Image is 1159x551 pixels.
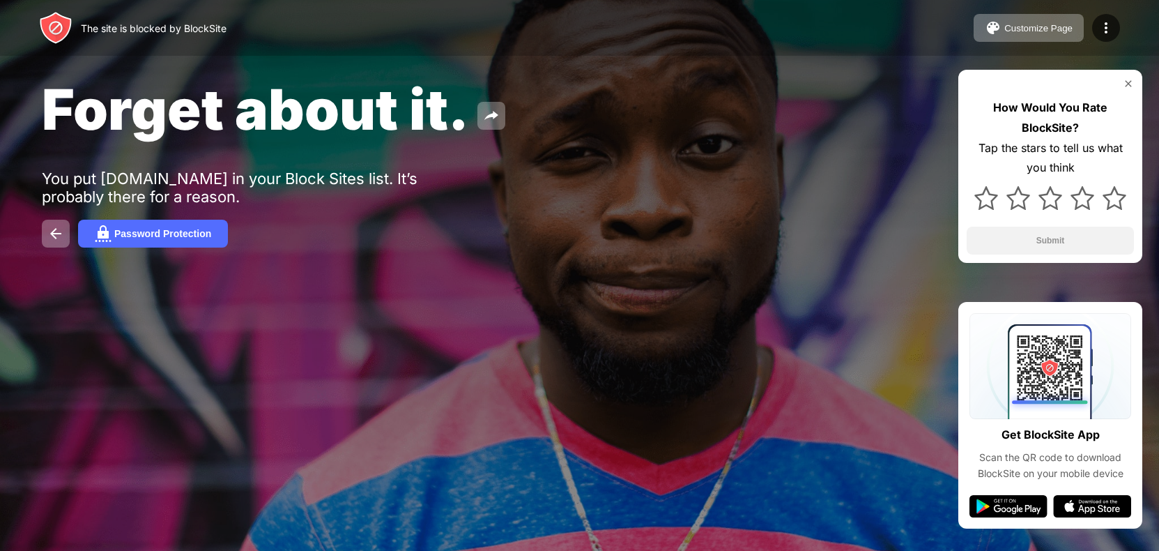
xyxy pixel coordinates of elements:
[47,225,64,242] img: back.svg
[967,138,1134,179] div: Tap the stars to tell us what you think
[969,313,1131,419] img: qrcode.svg
[985,20,1001,36] img: pallet.svg
[969,495,1047,518] img: google-play.svg
[42,75,469,143] span: Forget about it.
[1103,186,1126,210] img: star.svg
[1004,23,1073,33] div: Customize Page
[967,98,1134,138] div: How Would You Rate BlockSite?
[967,227,1134,255] button: Submit
[1098,20,1114,36] img: menu-icon.svg
[1123,78,1134,89] img: rate-us-close.svg
[1053,495,1131,518] img: app-store.svg
[78,220,228,248] button: Password Protection
[1006,186,1030,210] img: star.svg
[1001,425,1100,445] div: Get BlockSite App
[969,450,1131,481] div: Scan the QR code to download BlockSite on your mobile device
[974,14,1084,42] button: Customize Page
[483,107,500,124] img: share.svg
[42,169,473,206] div: You put [DOMAIN_NAME] in your Block Sites list. It’s probably there for a reason.
[39,11,72,45] img: header-logo.svg
[114,228,211,239] div: Password Protection
[974,186,998,210] img: star.svg
[1070,186,1094,210] img: star.svg
[81,22,227,34] div: The site is blocked by BlockSite
[95,225,112,242] img: password.svg
[1038,186,1062,210] img: star.svg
